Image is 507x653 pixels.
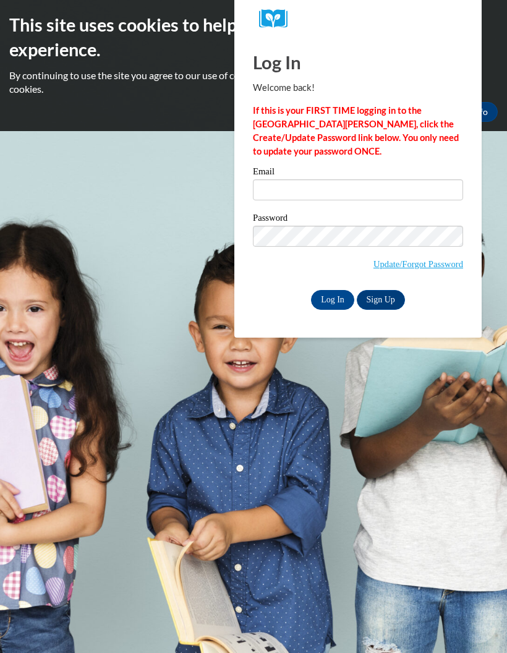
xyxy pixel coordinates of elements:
[253,167,463,179] label: Email
[259,9,457,28] a: COX Campus
[253,81,463,95] p: Welcome back!
[458,604,497,643] iframe: Button to launch messaging window
[357,290,405,310] a: Sign Up
[9,69,498,96] p: By continuing to use the site you agree to our use of cookies. Use the ‘More info’ button to read...
[253,49,463,75] h1: Log In
[373,259,463,269] a: Update/Forgot Password
[259,9,296,28] img: Logo brand
[253,213,463,226] label: Password
[311,290,354,310] input: Log In
[253,105,459,156] strong: If this is your FIRST TIME logging in to the [GEOGRAPHIC_DATA][PERSON_NAME], click the Create/Upd...
[9,12,498,62] h2: This site uses cookies to help improve your learning experience.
